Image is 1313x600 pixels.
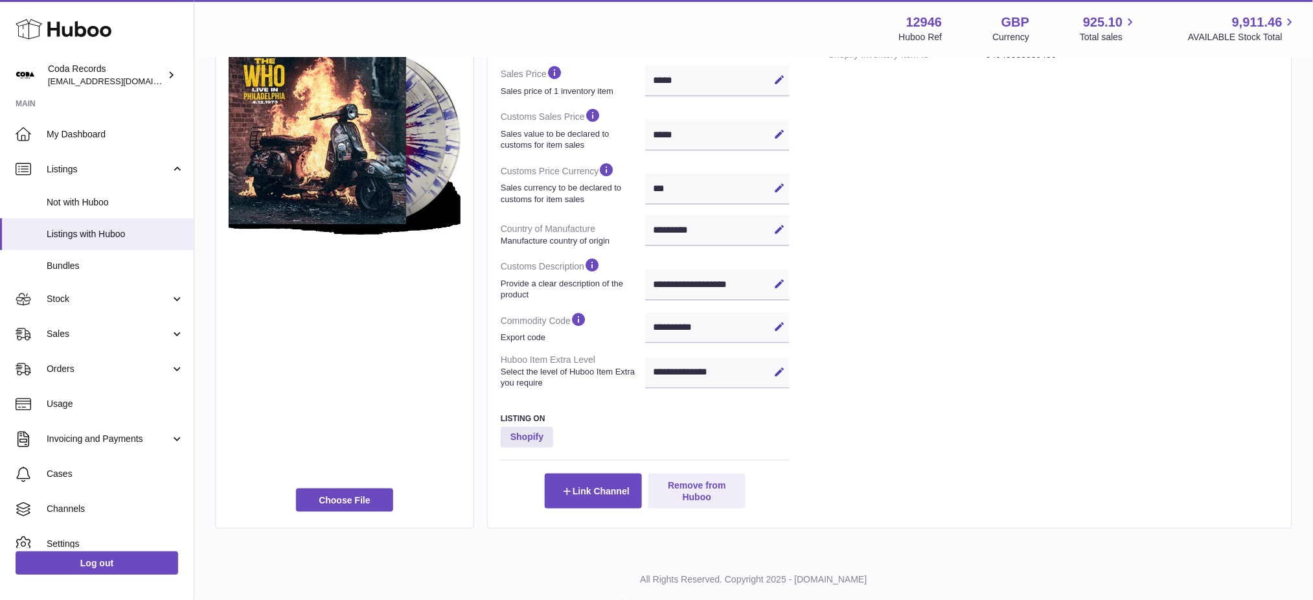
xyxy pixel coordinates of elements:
a: 9,911.46 AVAILABLE Stock Total [1188,14,1297,43]
strong: Select the level of Huboo Item Extra you require [501,366,642,389]
div: Currency [993,31,1030,43]
span: Choose File [296,489,393,512]
span: 925.10 [1083,14,1123,31]
span: Invoicing and Payments [47,433,170,445]
span: Orders [47,363,170,375]
p: All Rights Reserved. Copyright 2025 - [DOMAIN_NAME] [205,574,1303,586]
span: Settings [47,538,184,550]
dt: Huboo Item Extra Level [501,349,645,394]
button: Link Channel [545,474,642,509]
span: [EMAIL_ADDRESS][DOMAIN_NAME] [48,76,190,86]
span: Sales [47,328,170,340]
span: Usage [47,398,184,410]
span: Stock [47,293,170,305]
span: Not with Huboo [47,196,184,209]
span: Total sales [1080,31,1137,43]
a: Log out [16,551,178,575]
span: Listings [47,163,170,176]
dt: Customs Description [501,251,645,305]
img: internalAdmin-12946@internal.huboo.com [16,65,35,85]
span: 9,911.46 [1232,14,1283,31]
span: Bundles [47,260,184,272]
h3: Listing On [501,413,790,424]
button: Remove from Huboo [648,474,746,509]
strong: GBP [1001,14,1029,31]
dt: Commodity Code [501,306,645,349]
span: AVAILABLE Stock Total [1188,31,1297,43]
span: Listings with Huboo [47,228,184,240]
span: Channels [47,503,184,515]
div: Coda Records [48,63,165,87]
span: My Dashboard [47,128,184,141]
a: 925.10 Total sales [1080,14,1137,43]
strong: Shopify [501,427,553,448]
div: Huboo Ref [899,31,942,43]
span: Cases [47,468,184,480]
strong: 12946 [906,14,942,31]
strong: Provide a clear description of the product [501,278,642,301]
strong: Export code [501,332,642,343]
